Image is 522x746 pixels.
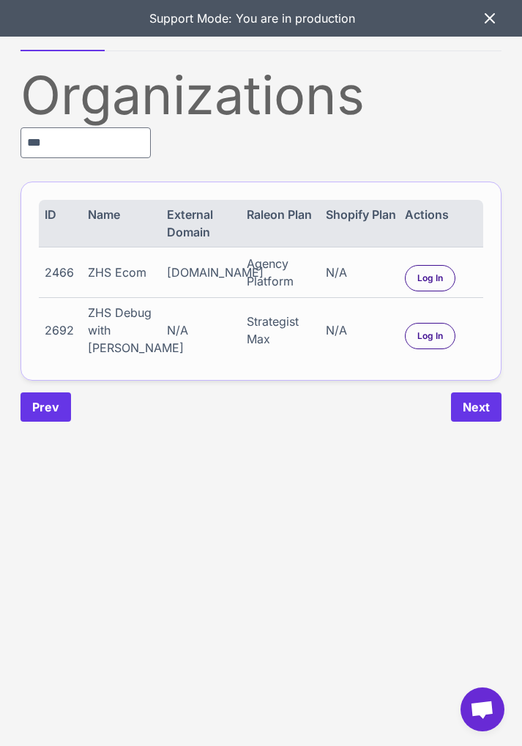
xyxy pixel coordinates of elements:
div: N/A [167,321,239,339]
div: Raleon Plan [247,206,319,241]
div: [DOMAIN_NAME] [167,264,239,281]
div: External Domain [167,206,239,241]
div: Organizations [20,69,502,122]
div: Agency Platform [247,255,319,290]
span: Log In [417,329,443,343]
div: N/A [326,321,398,339]
div: ZHS Debug with [PERSON_NAME] [88,304,160,357]
div: 2692 [45,321,81,339]
div: Name [88,206,160,241]
div: Strategist Max [247,313,319,348]
div: 2466 [45,264,81,281]
div: ZHS Ecom [88,264,160,281]
button: Prev [20,392,71,422]
div: N/A [326,264,398,281]
div: Shopify Plan [326,206,398,241]
a: Open chat [461,687,504,731]
div: Actions [405,206,477,241]
span: Log In [417,272,443,285]
div: ID [45,206,81,241]
button: Next [451,392,502,422]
